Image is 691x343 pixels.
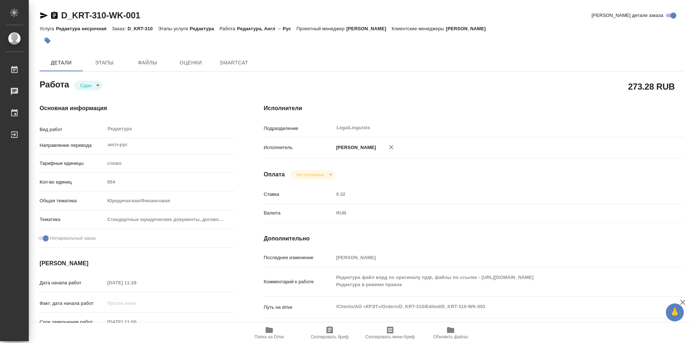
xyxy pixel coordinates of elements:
[264,254,334,261] p: Последнее изменение
[40,26,56,31] p: Услуга
[264,209,334,217] p: Валюта
[334,271,648,291] textarea: Редактура файл ворд по оригиналу пдф, файлы по ссылке - [URL][DOMAIN_NAME] Редактура в режиме правок
[433,334,468,339] span: Обновить файлы
[128,26,158,31] p: D_KRT-310
[264,144,334,151] p: Исполнитель
[220,26,237,31] p: Работа
[40,300,105,307] p: Факт. дата начала работ
[50,11,59,20] button: Скопировать ссылку
[264,234,683,243] h4: Дополнительно
[628,80,675,92] h2: 273.28 RUB
[112,26,127,31] p: Заказ:
[40,11,48,20] button: Скопировать ссылку для ЯМессенджера
[40,142,105,149] p: Направление перевода
[360,323,420,343] button: Скопировать мини-бриф
[173,58,208,67] span: Оценки
[40,179,105,186] p: Кол-во единиц
[78,82,94,89] button: Сдан
[669,305,681,320] span: 🙏
[105,317,168,327] input: Пустое поле
[217,58,251,67] span: SmartCat
[592,12,663,19] span: [PERSON_NAME] детали заказа
[190,26,220,31] p: Редактура
[40,126,105,133] p: Вид работ
[346,26,392,31] p: [PERSON_NAME]
[383,139,399,155] button: Удалить исполнителя
[294,172,326,178] button: Не оплачена
[365,334,415,339] span: Скопировать мини-бриф
[264,125,334,132] p: Подразделение
[334,301,648,313] textarea: /Clients/АО «КРЭТ»/Orders/D_KRT-310/Edited/D_KRT-310-WK-001
[105,298,168,308] input: Пустое поле
[666,303,684,321] button: 🙏
[130,58,165,67] span: Файлы
[105,157,235,170] div: слово
[264,170,285,179] h4: Оплата
[334,144,376,151] p: [PERSON_NAME]
[105,213,235,226] div: Стандартные юридические документы, договоры, уставы
[61,10,140,20] a: D_KRT-310-WK-001
[40,77,69,90] h2: Работа
[264,191,334,198] p: Ставка
[56,26,112,31] p: Редактура несрочная
[40,33,55,49] button: Добавить тэг
[311,334,348,339] span: Скопировать бриф
[105,177,235,187] input: Пустое поле
[290,170,335,180] div: Сдан
[40,279,105,286] p: Дата начала работ
[239,323,299,343] button: Папка на Drive
[87,58,122,67] span: Этапы
[420,323,481,343] button: Обновить файлы
[105,277,168,288] input: Пустое поле
[40,216,105,223] p: Тематика
[299,323,360,343] button: Скопировать бриф
[264,278,334,285] p: Комментарий к работе
[334,207,648,219] div: RUB
[158,26,190,31] p: Этапы услуги
[254,334,284,339] span: Папка на Drive
[264,104,683,113] h4: Исполнители
[40,104,235,113] h4: Основная информация
[44,58,78,67] span: Детали
[74,81,102,90] div: Сдан
[40,259,235,268] h4: [PERSON_NAME]
[40,319,105,326] p: Срок завершения работ
[40,197,105,204] p: Общая тематика
[40,160,105,167] p: Тарифные единицы
[50,235,96,242] span: Нотариальный заказ
[105,195,235,207] div: Юридическая/Финансовая
[446,26,491,31] p: [PERSON_NAME]
[334,252,648,263] input: Пустое поле
[264,304,334,311] p: Путь на drive
[237,26,297,31] p: Редактура, Англ → Рус
[297,26,346,31] p: Проектный менеджер
[334,189,648,199] input: Пустое поле
[392,26,446,31] p: Клиентские менеджеры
